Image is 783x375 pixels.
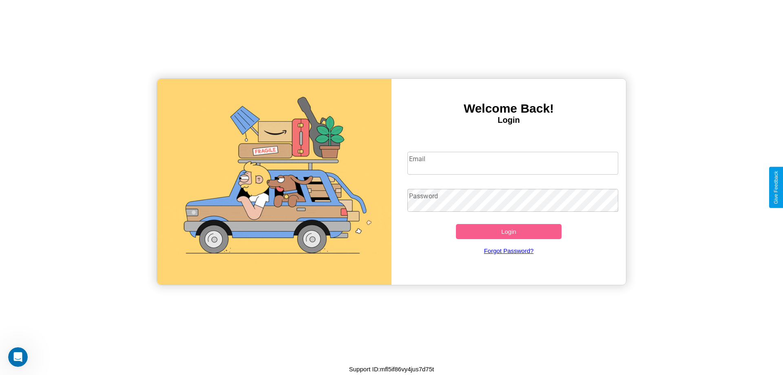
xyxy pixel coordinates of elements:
h4: Login [391,115,626,125]
div: Give Feedback [773,171,779,204]
img: gif [157,79,391,285]
iframe: Intercom live chat [8,347,28,367]
a: Forgot Password? [403,239,615,262]
button: Login [456,224,562,239]
h3: Welcome Back! [391,102,626,115]
p: Support ID: mfl5if86vy4jus7d75t [349,364,434,375]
